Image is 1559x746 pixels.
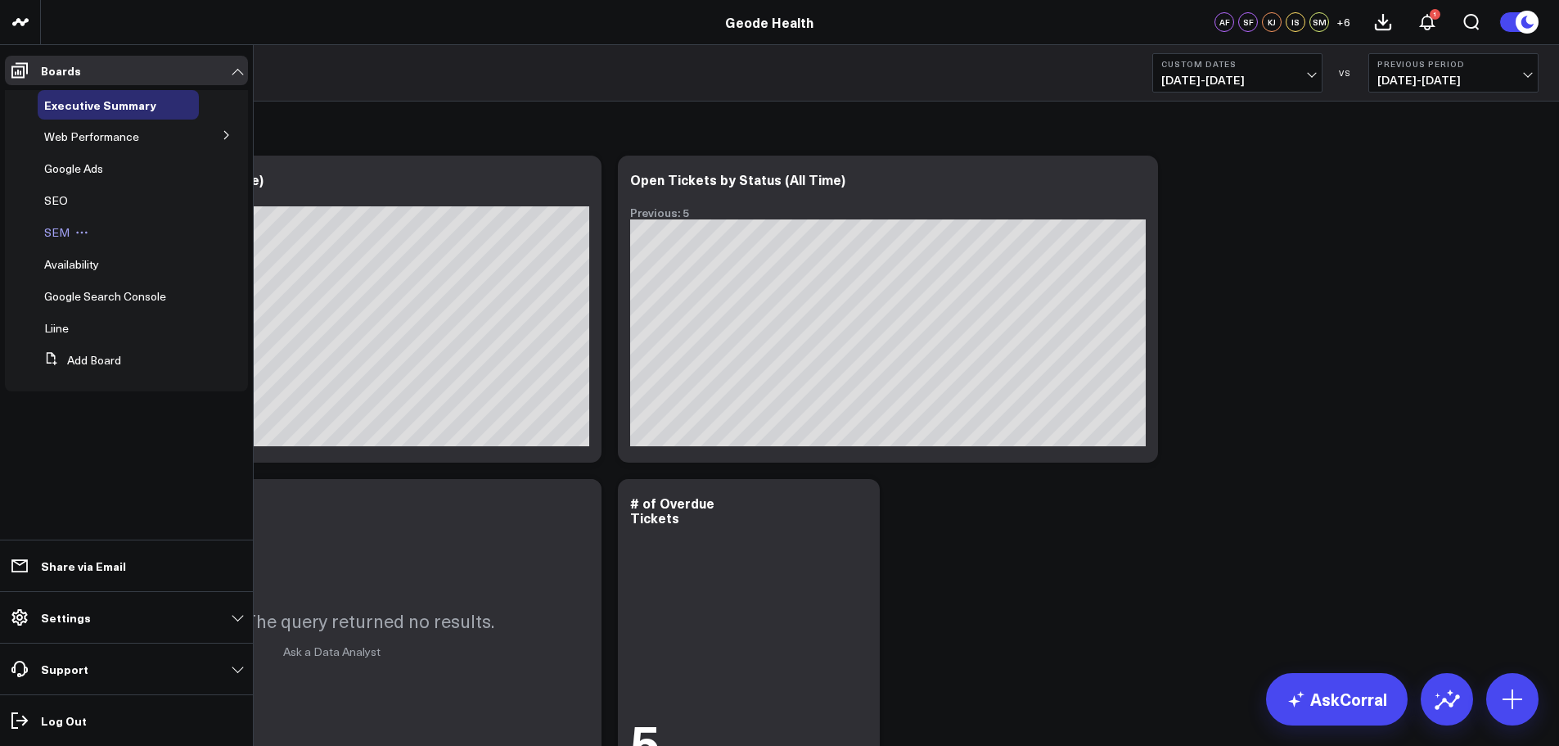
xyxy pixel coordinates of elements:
a: Log Out [5,706,248,735]
a: SEO [44,194,68,207]
span: Google Ads [44,161,103,176]
span: Google Search Console [44,288,166,304]
span: SEM [44,224,70,240]
span: Executive Summary [44,97,156,113]
div: SF [1238,12,1258,32]
a: Google Search Console [44,290,166,303]
div: IS [1286,12,1305,32]
div: # of Overdue Tickets [630,494,714,527]
b: Custom Dates [1161,59,1313,69]
a: SEM [44,226,70,239]
b: Previous Period [1377,59,1530,69]
a: Availability [44,258,99,271]
p: So sorry. The query returned no results. [169,608,494,633]
a: Web Performance [44,130,139,143]
a: Liine [44,322,69,335]
a: Google Ads [44,162,103,175]
span: Web Performance [44,129,139,144]
p: Log Out [41,714,87,727]
span: + 6 [1336,16,1350,28]
p: Boards [41,64,81,77]
p: Settings [41,611,91,624]
a: Executive Summary [44,98,156,111]
span: [DATE] - [DATE] [1161,74,1313,87]
a: Geode Health [725,13,813,31]
div: AF [1214,12,1234,32]
a: AskCorral [1266,673,1408,726]
span: Availability [44,256,99,272]
button: Custom Dates[DATE]-[DATE] [1152,53,1322,93]
span: [DATE] - [DATE] [1377,74,1530,87]
div: SM [1309,12,1329,32]
p: Share via Email [41,559,126,572]
button: +6 [1333,12,1353,32]
div: VS [1331,68,1360,78]
a: Ask a Data Analyst [283,644,381,659]
div: 1 [1430,9,1440,20]
button: Add Board [38,346,121,375]
div: KJ [1262,12,1282,32]
p: Support [41,662,88,676]
div: Open Tickets by Status (All Time) [630,170,845,188]
span: SEO [44,192,68,208]
div: Previous: 5 [630,206,1146,219]
button: Previous Period[DATE]-[DATE] [1368,53,1539,93]
span: Liine [44,320,69,336]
